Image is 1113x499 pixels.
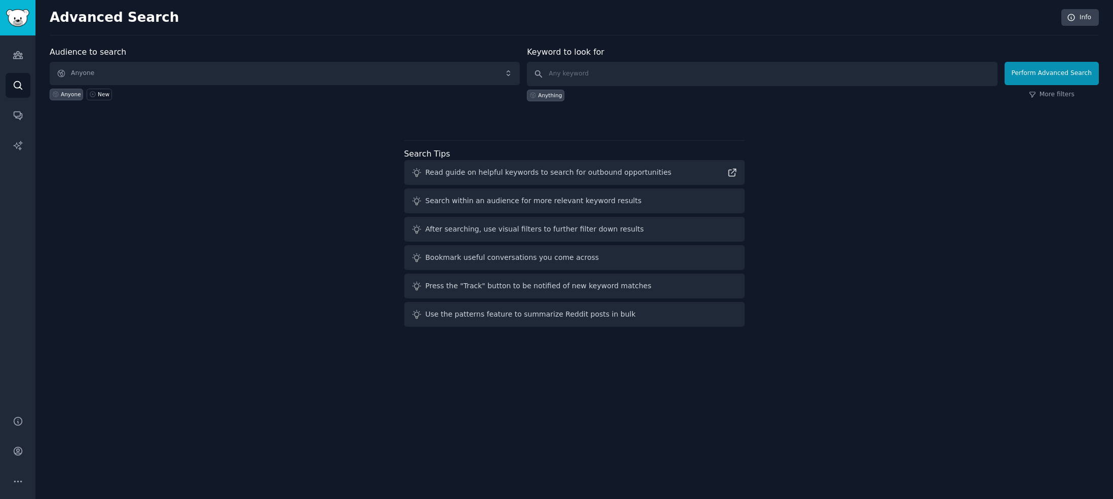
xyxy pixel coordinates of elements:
[426,196,642,206] div: Search within an audience for more relevant keyword results
[61,91,81,98] div: Anyone
[426,167,672,178] div: Read guide on helpful keywords to search for outbound opportunities
[50,62,520,85] button: Anyone
[426,252,599,263] div: Bookmark useful conversations you come across
[6,9,29,27] img: GummySearch logo
[1029,90,1074,99] a: More filters
[538,92,562,99] div: Anything
[87,89,111,100] a: New
[50,10,1056,26] h2: Advanced Search
[527,47,604,57] label: Keyword to look for
[426,309,636,320] div: Use the patterns feature to summarize Reddit posts in bulk
[50,47,126,57] label: Audience to search
[404,149,450,159] label: Search Tips
[527,62,997,86] input: Any keyword
[98,91,109,98] div: New
[1061,9,1099,26] a: Info
[426,224,644,235] div: After searching, use visual filters to further filter down results
[1005,62,1099,85] button: Perform Advanced Search
[426,281,651,291] div: Press the "Track" button to be notified of new keyword matches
